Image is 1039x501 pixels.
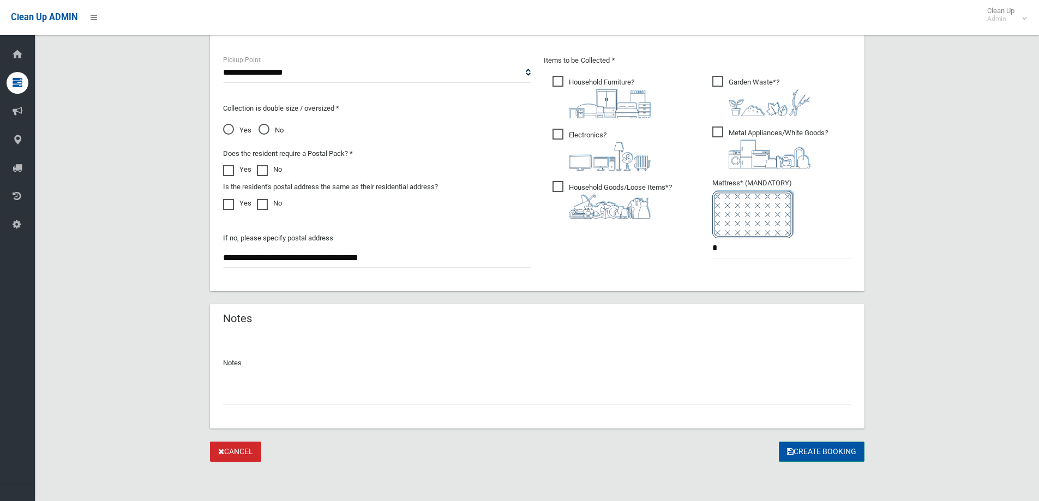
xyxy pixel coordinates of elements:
span: No [259,124,284,137]
i: ? [569,183,672,219]
span: Mattress* (MANDATORY) [712,179,851,238]
label: Yes [223,197,251,210]
img: b13cc3517677393f34c0a387616ef184.png [569,194,651,219]
span: Household Goods/Loose Items* [552,181,672,219]
i: ? [569,131,651,171]
label: No [257,197,282,210]
a: Cancel [210,442,261,462]
img: aa9efdbe659d29b613fca23ba79d85cb.png [569,89,651,118]
img: e7408bece873d2c1783593a074e5cb2f.png [712,190,794,238]
img: 394712a680b73dbc3d2a6a3a7ffe5a07.png [569,142,651,171]
img: 36c1b0289cb1767239cdd3de9e694f19.png [729,140,810,168]
span: Yes [223,124,251,137]
span: Garden Waste* [712,76,810,116]
span: Electronics [552,129,651,171]
span: Metal Appliances/White Goods [712,126,828,168]
i: ? [569,78,651,118]
label: Yes [223,163,251,176]
span: Clean Up [982,7,1025,23]
header: Notes [210,308,265,329]
i: ? [729,129,828,168]
small: Admin [987,15,1014,23]
p: Notes [223,357,851,370]
img: 4fd8a5c772b2c999c83690221e5242e0.png [729,89,810,116]
label: Is the resident's postal address the same as their residential address? [223,180,438,194]
span: Clean Up ADMIN [11,12,77,22]
button: Create Booking [779,442,864,462]
label: No [257,163,282,176]
i: ? [729,78,810,116]
p: Collection is double size / oversized * [223,102,531,115]
label: Does the resident require a Postal Pack? * [223,147,353,160]
p: Items to be Collected * [544,54,851,67]
span: Household Furniture [552,76,651,118]
label: If no, please specify postal address [223,232,333,245]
